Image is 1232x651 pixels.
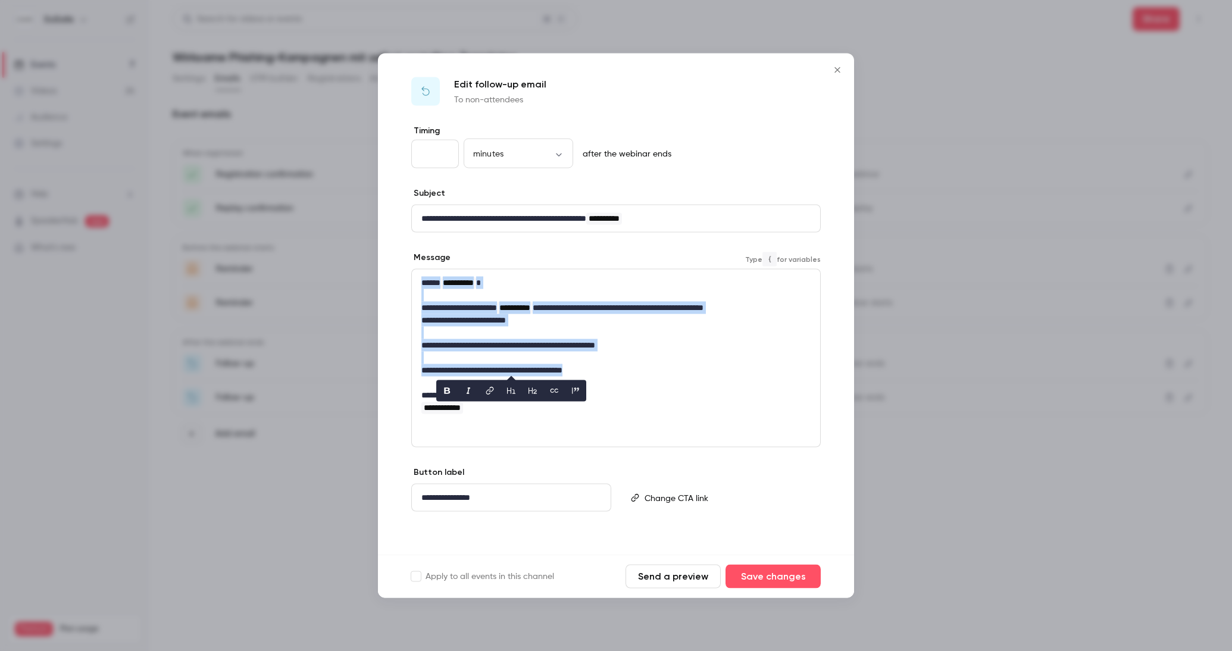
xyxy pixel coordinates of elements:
p: Edit follow-up email [454,77,546,92]
div: editor [412,205,820,232]
div: editor [412,484,611,511]
button: Save changes [726,565,821,589]
p: after the webinar ends [578,148,671,160]
label: Message [411,252,451,264]
label: Apply to all events in this channel [411,571,554,583]
button: Close [825,58,849,82]
button: Send a preview [626,565,721,589]
label: Timing [411,125,821,137]
button: link [480,381,499,400]
p: To non-attendees [454,94,546,106]
div: editor [412,270,820,421]
button: italic [459,381,478,400]
button: blockquote [566,381,585,400]
div: editor [640,484,820,512]
button: bold [437,381,456,400]
div: minutes [464,148,573,159]
label: Subject [411,187,445,199]
span: Type for variables [745,252,821,266]
code: { [762,252,777,266]
label: Button label [411,467,464,478]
